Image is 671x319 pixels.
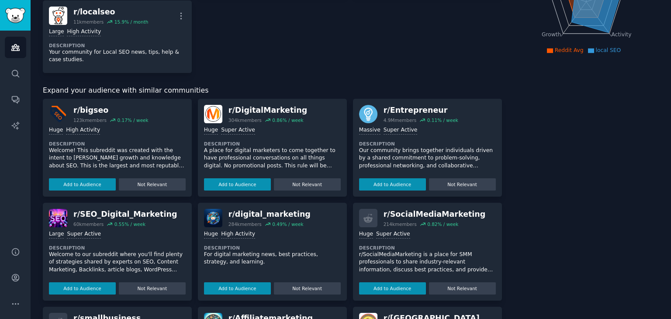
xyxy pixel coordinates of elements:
div: r/ DigitalMarketing [228,105,308,116]
div: 11k members [73,19,104,25]
div: r/ SocialMediaMarketing [384,209,486,220]
div: Huge [359,230,373,239]
dt: Description [204,245,341,251]
img: localseo [49,7,67,25]
div: r/ localseo [73,7,148,17]
div: 304k members [228,117,262,123]
img: GummySearch logo [5,8,25,23]
dt: Description [49,141,186,147]
button: Add to Audience [204,282,271,295]
button: Add to Audience [359,178,426,191]
button: Add to Audience [204,178,271,191]
div: r/ SEO_Digital_Marketing [73,209,177,220]
div: 0.82 % / week [427,221,458,227]
div: 0.49 % / week [272,221,303,227]
div: Large [49,28,64,36]
div: r/ bigseo [73,105,149,116]
button: Not Relevant [119,282,186,295]
div: Huge [204,230,218,239]
div: 4.9M members [384,117,417,123]
div: 284k members [228,221,262,227]
div: Massive [359,126,380,135]
div: 0.86 % / week [272,117,303,123]
button: Not Relevant [274,178,341,191]
div: 214k members [384,221,417,227]
button: Not Relevant [119,178,186,191]
dt: Description [49,245,186,251]
div: 0.55 % / week [114,221,145,227]
tspan: Activity [611,31,631,38]
div: Large [49,230,64,239]
div: Super Active [221,126,255,135]
div: 123k members [73,117,107,123]
div: Super Active [384,126,418,135]
p: Our community brings together individuals driven by a shared commitment to problem-solving, profe... [359,147,496,170]
div: High Activity [221,230,255,239]
p: Your community for Local SEO news, tips, help & case studies. [49,49,186,64]
div: 0.17 % / week [117,117,148,123]
img: DigitalMarketing [204,105,222,123]
div: Super Active [376,230,410,239]
p: r/SocialMediaMarketing is a place for SMM professionals to share industry-relevant information, d... [359,251,496,274]
div: 60k members [73,221,104,227]
dt: Description [204,141,341,147]
button: Add to Audience [49,178,116,191]
div: 0.11 % / week [427,117,458,123]
img: SEO_Digital_Marketing [49,209,67,227]
div: Super Active [67,230,101,239]
p: A place for digital marketers to come together to have professional conversations on all things d... [204,147,341,170]
img: bigseo [49,105,67,123]
div: Huge [49,126,63,135]
button: Add to Audience [359,282,426,295]
div: r/ digital_marketing [228,209,311,220]
p: For digital marketing news, best practices, strategy, and learning. [204,251,341,266]
img: digital_marketing [204,209,222,227]
a: localseor/localseo11kmembers15.9% / monthLargeHigh ActivityDescriptionYour community for Local SE... [43,0,192,73]
dt: Description [49,42,186,49]
div: Huge [204,126,218,135]
button: Not Relevant [429,178,496,191]
div: 15.9 % / month [114,19,149,25]
span: Expand your audience with similar communities [43,85,208,96]
span: local SEO [596,47,621,53]
div: r/ Entrepreneur [384,105,458,116]
button: Not Relevant [274,282,341,295]
span: Reddit Avg [555,47,584,53]
div: High Activity [67,28,101,36]
p: Welcome to our subreddit where you'll find plenty of strategies shared by experts on SEO, Content... [49,251,186,274]
img: Entrepreneur [359,105,377,123]
tspan: Growth [542,31,561,38]
button: Not Relevant [429,282,496,295]
div: High Activity [66,126,100,135]
dt: Description [359,245,496,251]
button: Add to Audience [49,282,116,295]
p: Welcome! This subreddit was created with the intent to [PERSON_NAME] growth and knowledge about S... [49,147,186,170]
dt: Description [359,141,496,147]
